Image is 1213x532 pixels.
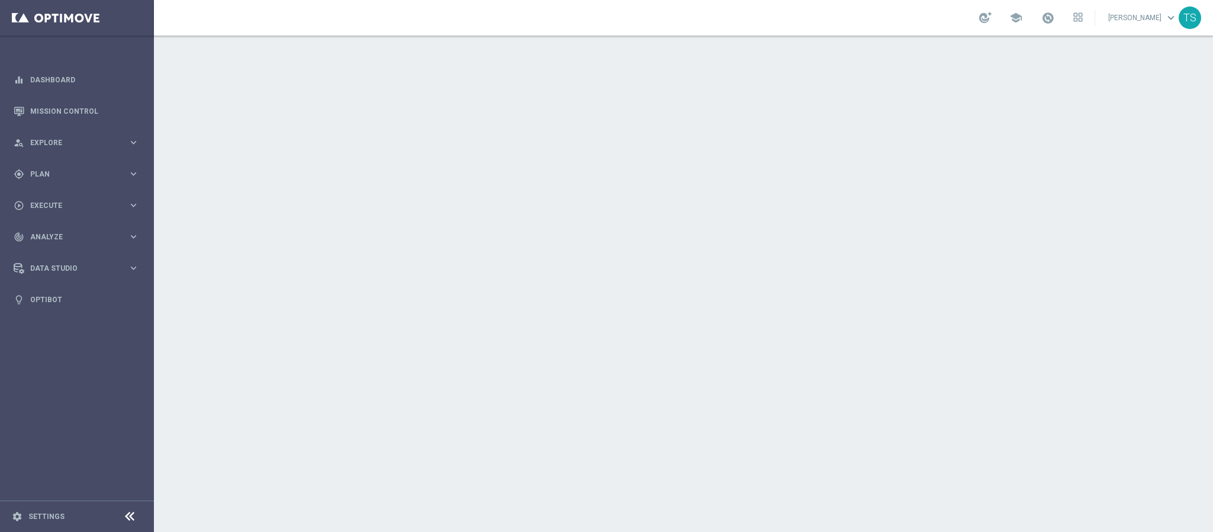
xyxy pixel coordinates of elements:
[28,513,65,520] a: Settings
[13,107,140,116] button: Mission Control
[14,137,128,148] div: Explore
[12,511,22,522] i: settings
[1164,11,1177,24] span: keyboard_arrow_down
[1107,9,1179,27] a: [PERSON_NAME]keyboard_arrow_down
[13,295,140,305] button: lightbulb Optibot
[128,168,139,180] i: keyboard_arrow_right
[1009,11,1022,24] span: school
[13,75,140,85] button: equalizer Dashboard
[30,233,128,241] span: Analyze
[30,171,128,178] span: Plan
[14,294,24,305] i: lightbulb
[14,64,139,95] div: Dashboard
[30,95,139,127] a: Mission Control
[14,169,24,180] i: gps_fixed
[30,265,128,272] span: Data Studio
[128,137,139,148] i: keyboard_arrow_right
[30,139,128,146] span: Explore
[30,284,139,315] a: Optibot
[30,64,139,95] a: Dashboard
[128,200,139,211] i: keyboard_arrow_right
[13,138,140,148] button: person_search Explore keyboard_arrow_right
[14,232,24,242] i: track_changes
[13,232,140,242] button: track_changes Analyze keyboard_arrow_right
[14,284,139,315] div: Optibot
[1179,7,1201,29] div: TS
[14,263,128,274] div: Data Studio
[14,75,24,85] i: equalizer
[14,169,128,180] div: Plan
[14,200,24,211] i: play_circle_outline
[128,262,139,274] i: keyboard_arrow_right
[14,200,128,211] div: Execute
[14,137,24,148] i: person_search
[30,202,128,209] span: Execute
[13,264,140,273] button: Data Studio keyboard_arrow_right
[128,231,139,242] i: keyboard_arrow_right
[13,201,140,210] button: play_circle_outline Execute keyboard_arrow_right
[14,95,139,127] div: Mission Control
[13,169,140,179] button: gps_fixed Plan keyboard_arrow_right
[14,232,128,242] div: Analyze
